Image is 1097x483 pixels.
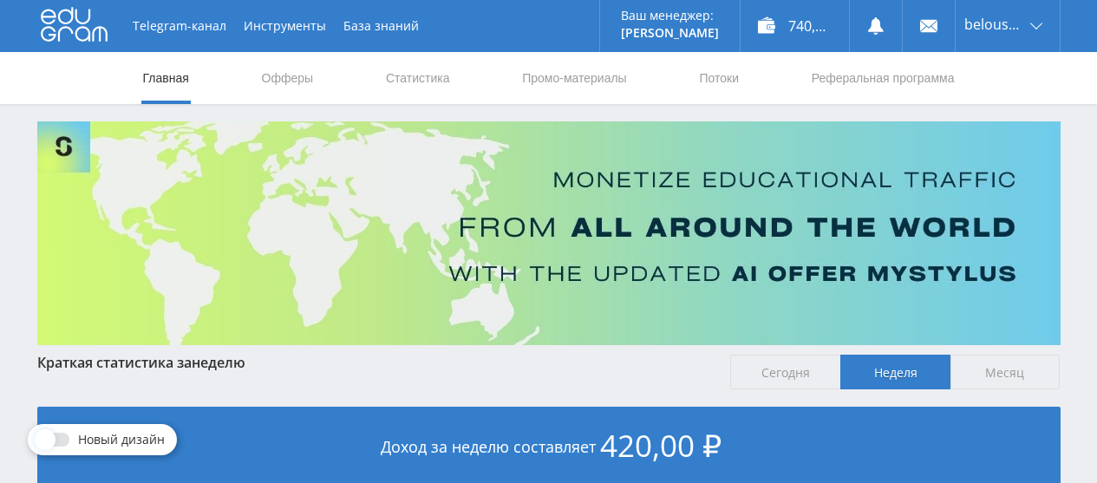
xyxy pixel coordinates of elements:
[621,26,719,40] p: [PERSON_NAME]
[840,355,950,389] span: Неделя
[964,17,1025,31] span: belousova1964
[600,425,722,466] span: 420,00 ₽
[810,52,957,104] a: Реферальная программа
[37,355,714,370] div: Краткая статистика за
[141,52,191,104] a: Главная
[950,355,1061,389] span: Месяц
[621,9,719,23] p: Ваш менеджер:
[697,52,741,104] a: Потоки
[260,52,316,104] a: Офферы
[520,52,628,104] a: Промо-материалы
[78,433,165,447] span: Новый дизайн
[730,355,840,389] span: Сегодня
[37,121,1061,345] img: Banner
[192,353,245,372] span: неделю
[384,52,452,104] a: Статистика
